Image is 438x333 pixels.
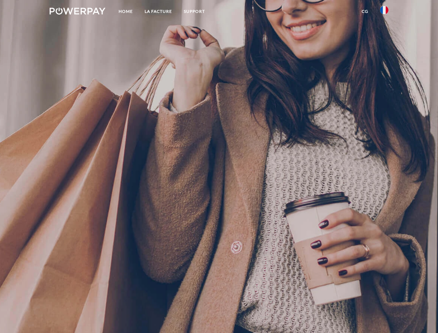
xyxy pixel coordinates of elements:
[356,5,374,18] a: CG
[50,8,105,15] img: logo-powerpay-white.svg
[178,5,211,18] a: Support
[139,5,178,18] a: LA FACTURE
[113,5,139,18] a: Home
[380,6,388,14] img: fr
